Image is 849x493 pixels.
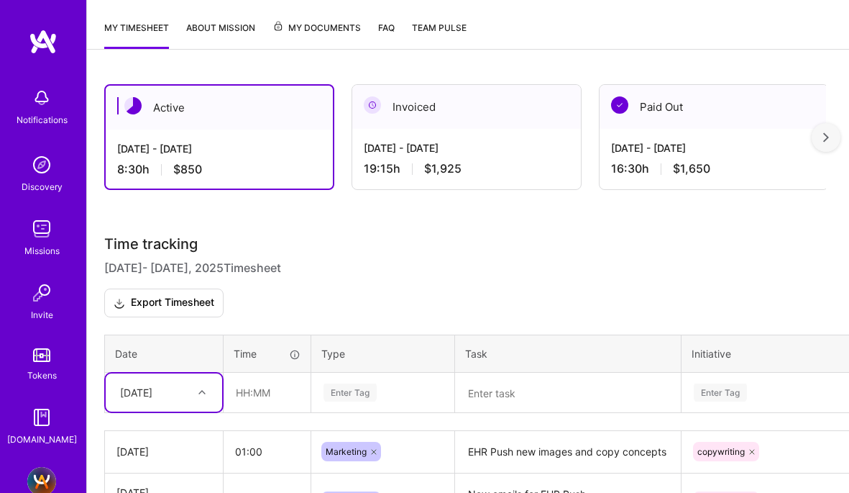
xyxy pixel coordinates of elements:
[673,161,710,176] span: $1,650
[198,389,206,396] i: icon Chevron
[323,381,377,404] div: Enter Tag
[364,161,569,176] div: 19:15 h
[7,432,77,447] div: [DOMAIN_NAME]
[455,335,682,373] th: Task
[104,235,198,253] span: Time tracking
[364,96,381,114] img: Invoiced
[272,20,361,36] span: My Documents
[600,85,828,129] div: Paid Out
[104,289,224,317] button: Export Timesheet
[456,433,679,472] textarea: EHR Push new images and copy concepts
[114,296,125,311] i: icon Download
[224,374,310,412] input: HH:MM
[33,348,50,362] img: tokens
[104,259,281,277] span: [DATE] - [DATE] , 2025 Timesheet
[27,214,56,243] img: teamwork
[173,162,202,177] span: $850
[611,161,817,176] div: 16:30 h
[823,132,829,143] img: right
[694,381,747,404] div: Enter Tag
[117,141,321,156] div: [DATE] - [DATE]
[105,335,224,373] th: Date
[22,179,63,194] div: Discovery
[27,83,56,112] img: bell
[311,335,455,373] th: Type
[697,446,745,457] span: copywriting
[326,446,367,457] span: Marketing
[117,162,321,177] div: 8:30 h
[27,403,56,432] img: guide book
[27,368,57,383] div: Tokens
[104,20,169,49] a: My timesheet
[412,20,467,49] a: Team Pulse
[120,385,152,400] div: [DATE]
[611,96,628,114] img: Paid Out
[272,20,361,49] a: My Documents
[124,97,142,114] img: Active
[29,29,58,55] img: logo
[412,22,467,33] span: Team Pulse
[27,279,56,307] img: Invite
[186,20,255,49] a: About Mission
[24,243,60,258] div: Missions
[424,161,462,176] span: $1,925
[27,150,56,179] img: discovery
[364,140,569,155] div: [DATE] - [DATE]
[116,444,211,459] div: [DATE]
[352,85,581,129] div: Invoiced
[17,112,68,127] div: Notifications
[224,433,311,471] input: HH:MM
[611,140,817,155] div: [DATE] - [DATE]
[106,86,333,130] div: Active
[234,346,300,361] div: Time
[378,20,395,49] a: FAQ
[31,307,53,322] div: Invite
